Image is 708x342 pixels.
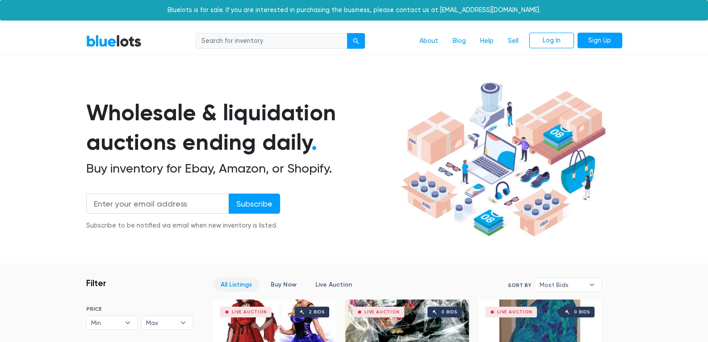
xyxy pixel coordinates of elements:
[578,33,622,49] a: Sign Up
[445,33,473,50] a: Blog
[473,33,501,50] a: Help
[86,221,280,231] div: Subscribe to be notified via email when new inventory is listed.
[91,316,121,329] span: Min
[86,306,193,312] h6: PRICE
[86,194,229,214] input: Enter your email address
[501,33,526,50] a: Sell
[529,33,574,49] a: Log In
[308,278,360,291] a: Live Auction
[146,316,176,329] span: Max
[582,278,601,291] b: ▾
[497,310,532,314] div: Live Auction
[540,278,584,291] span: Most Bids
[229,194,280,214] input: Subscribe
[364,310,400,314] div: Live Auction
[86,34,142,47] a: BlueLots
[86,278,106,288] h3: Filter
[86,98,397,157] h1: Wholesale & liquidation auctions ending daily
[263,278,304,291] a: Buy Now
[86,161,397,176] h2: Buy inventory for Ebay, Amazon, or Shopify.
[397,78,609,241] img: hero-ee84e7d0318cb26816c560f6b4441b76977f77a177738b4e94f68c95b2b83dbb.png
[309,310,325,314] div: 2 bids
[441,310,457,314] div: 0 bids
[232,310,267,314] div: Live Auction
[574,310,590,314] div: 0 bids
[118,316,137,329] b: ▾
[311,129,317,156] span: .
[412,33,445,50] a: About
[174,316,193,329] b: ▾
[213,278,260,291] a: All Listings
[196,33,348,49] input: Search for inventory
[508,281,531,289] label: Sort By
